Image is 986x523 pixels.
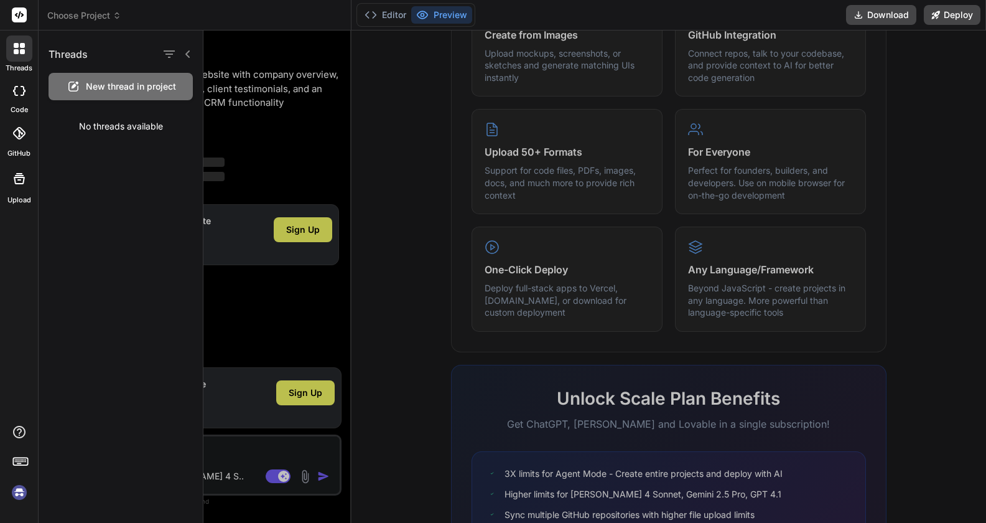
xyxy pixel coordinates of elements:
button: Preview [411,6,472,24]
label: threads [6,63,32,73]
label: code [11,105,28,115]
span: New thread in project [86,80,176,93]
label: GitHub [7,148,30,159]
img: signin [9,482,30,503]
button: Editor [360,6,411,24]
button: Deploy [924,5,980,25]
span: Choose Project [47,9,121,22]
label: Upload [7,195,31,205]
button: Download [846,5,916,25]
div: No threads available [39,110,203,143]
h1: Threads [49,47,88,62]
